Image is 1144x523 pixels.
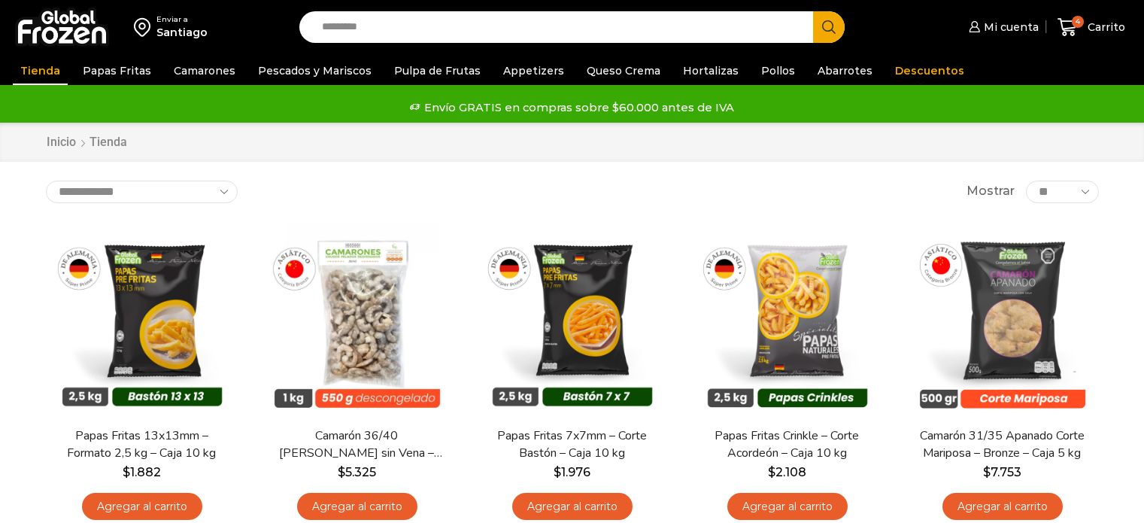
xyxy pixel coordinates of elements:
[82,493,202,521] a: Agregar al carrito: “Papas Fritas 13x13mm - Formato 2,5 kg - Caja 10 kg”
[965,12,1039,42] a: Mi cuenta
[338,465,376,479] bdi: 5.325
[915,427,1088,462] a: Camarón 31/35 Apanado Corte Mariposa – Bronze – Caja 5 kg
[1084,20,1125,35] span: Carrito
[888,56,972,85] a: Descuentos
[768,465,775,479] span: $
[554,465,590,479] bdi: 1.976
[338,465,345,479] span: $
[675,56,746,85] a: Hortalizas
[46,181,238,203] select: Pedido de la tienda
[1054,10,1129,45] a: 4 Carrito
[297,493,417,521] a: Agregar al carrito: “Camarón 36/40 Crudo Pelado sin Vena - Bronze - Caja 10 kg”
[983,465,1021,479] bdi: 7.753
[754,56,803,85] a: Pollos
[156,25,208,40] div: Santiago
[123,465,161,479] bdi: 1.882
[768,465,806,479] bdi: 2.108
[46,134,127,151] nav: Breadcrumb
[1072,16,1084,28] span: 4
[727,493,848,521] a: Agregar al carrito: “Papas Fritas Crinkle - Corte Acordeón - Caja 10 kg”
[554,465,561,479] span: $
[810,56,880,85] a: Abarrotes
[250,56,379,85] a: Pescados y Mariscos
[46,134,77,151] a: Inicio
[13,56,68,85] a: Tienda
[980,20,1039,35] span: Mi cuenta
[700,427,873,462] a: Papas Fritas Crinkle – Corte Acordeón – Caja 10 kg
[134,14,156,40] img: address-field-icon.svg
[123,465,130,479] span: $
[75,56,159,85] a: Papas Fritas
[813,11,845,43] button: Search button
[90,135,127,149] h1: Tienda
[579,56,668,85] a: Queso Crema
[270,427,443,462] a: Camarón 36/40 [PERSON_NAME] sin Vena – Bronze – Caja 10 kg
[485,427,658,462] a: Papas Fritas 7x7mm – Corte Bastón – Caja 10 kg
[966,183,1015,200] span: Mostrar
[387,56,488,85] a: Pulpa de Frutas
[942,493,1063,521] a: Agregar al carrito: “Camarón 31/35 Apanado Corte Mariposa - Bronze - Caja 5 kg”
[55,427,228,462] a: Papas Fritas 13x13mm – Formato 2,5 kg – Caja 10 kg
[496,56,572,85] a: Appetizers
[156,14,208,25] div: Enviar a
[166,56,243,85] a: Camarones
[512,493,633,521] a: Agregar al carrito: “Papas Fritas 7x7mm - Corte Bastón - Caja 10 kg”
[983,465,991,479] span: $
